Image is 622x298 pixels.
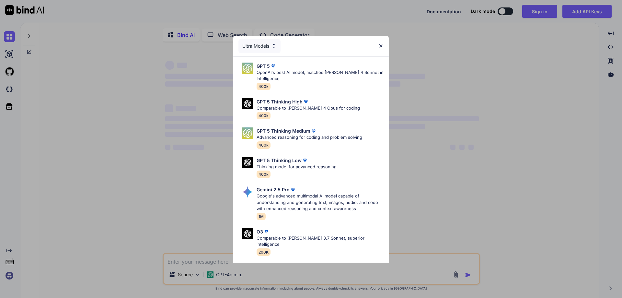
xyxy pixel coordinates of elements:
[242,127,253,139] img: Pick Models
[257,213,266,220] span: 1M
[257,105,360,112] p: Comparable to [PERSON_NAME] 4 Opus for coding
[270,63,276,69] img: premium
[257,127,310,134] p: GPT 5 Thinking Medium
[257,141,271,149] span: 400k
[257,69,384,82] p: OpenAI's best AI model, matches [PERSON_NAME] 4 Sonnet in Intelligence
[257,193,384,212] p: Google's advanced multimodal AI model capable of understanding and generating text, images, audio...
[257,164,338,170] p: Thinking model for advanced reasoning.
[242,228,253,240] img: Pick Models
[257,228,263,235] p: O3
[257,186,290,193] p: Gemini 2.5 Pro
[242,157,253,168] img: Pick Models
[303,98,309,105] img: premium
[242,98,253,110] img: Pick Models
[310,128,317,134] img: premium
[302,157,308,163] img: premium
[263,228,270,235] img: premium
[257,235,384,248] p: Comparable to [PERSON_NAME] 3.7 Sonnet, superior intelligence
[257,83,271,90] span: 400k
[271,43,277,49] img: Pick Models
[378,43,384,49] img: close
[257,171,271,178] span: 400k
[257,98,303,105] p: GPT 5 Thinking High
[242,186,253,198] img: Pick Models
[238,39,281,53] div: Ultra Models
[257,63,270,69] p: GPT 5
[290,186,296,193] img: premium
[257,248,271,256] span: 200K
[242,63,253,74] img: Pick Models
[257,112,271,119] span: 400k
[257,134,362,141] p: Advanced reasoning for coding and problem solving
[257,157,302,164] p: GPT 5 Thinking Low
